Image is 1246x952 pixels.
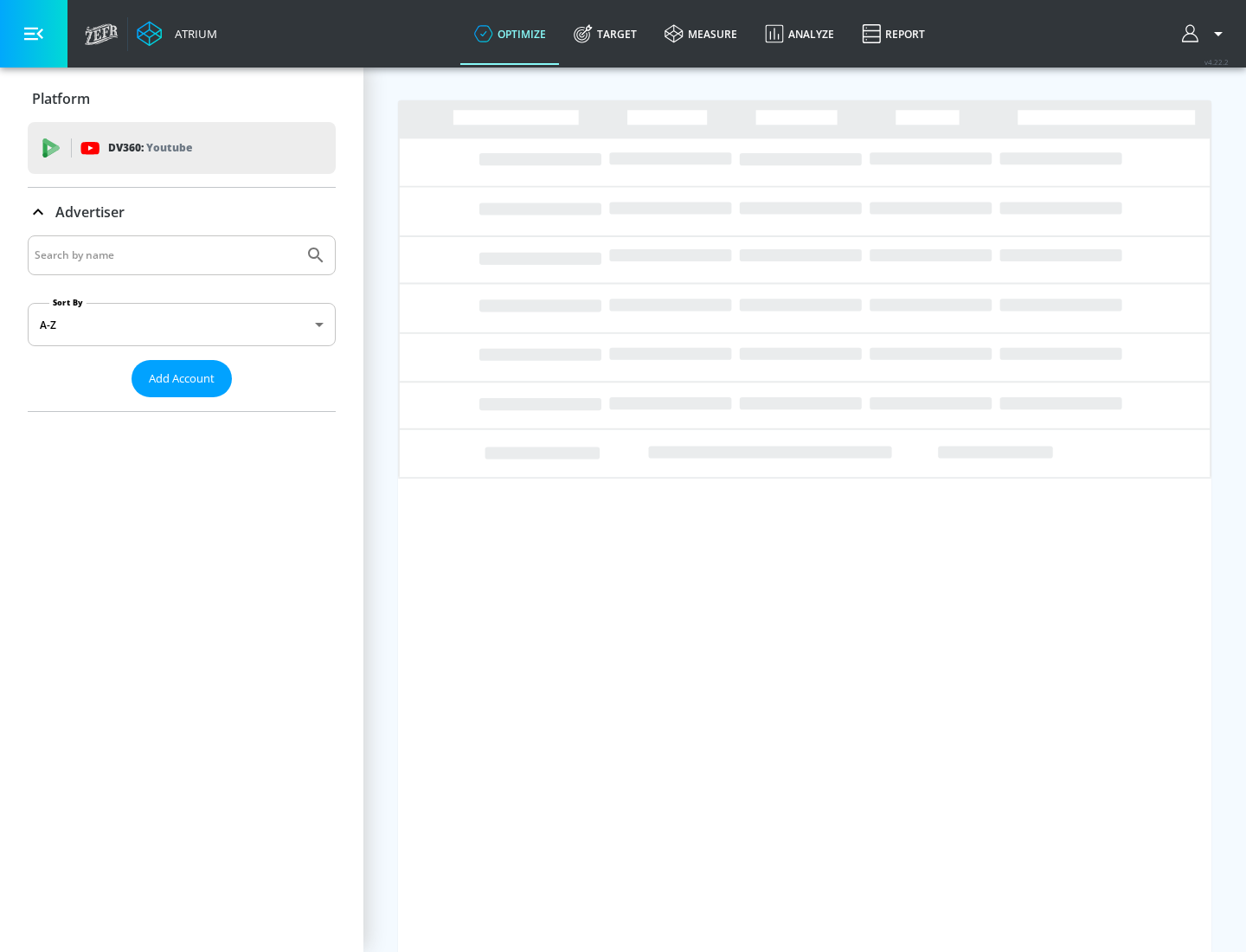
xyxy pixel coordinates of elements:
a: measure [651,3,751,65]
div: DV360: Youtube [28,122,336,174]
p: DV360: [108,138,192,158]
span: Add Account [149,369,215,389]
a: Report [848,3,939,65]
p: Advertiser [55,203,125,222]
div: Advertiser [28,235,336,411]
label: Sort By [49,297,87,308]
div: Atrium [168,26,217,42]
a: Analyze [751,3,848,65]
div: Advertiser [28,188,336,236]
p: Youtube [146,138,192,157]
button: Add Account [132,360,232,397]
a: optimize [460,3,560,65]
nav: list of Advertiser [28,397,336,411]
span: v 4.22.2 [1204,57,1229,67]
input: Search by name [35,244,297,267]
div: A-Z [28,303,336,346]
a: Target [560,3,651,65]
div: Platform [28,74,336,123]
a: Atrium [137,21,217,47]
p: Platform [32,89,90,108]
